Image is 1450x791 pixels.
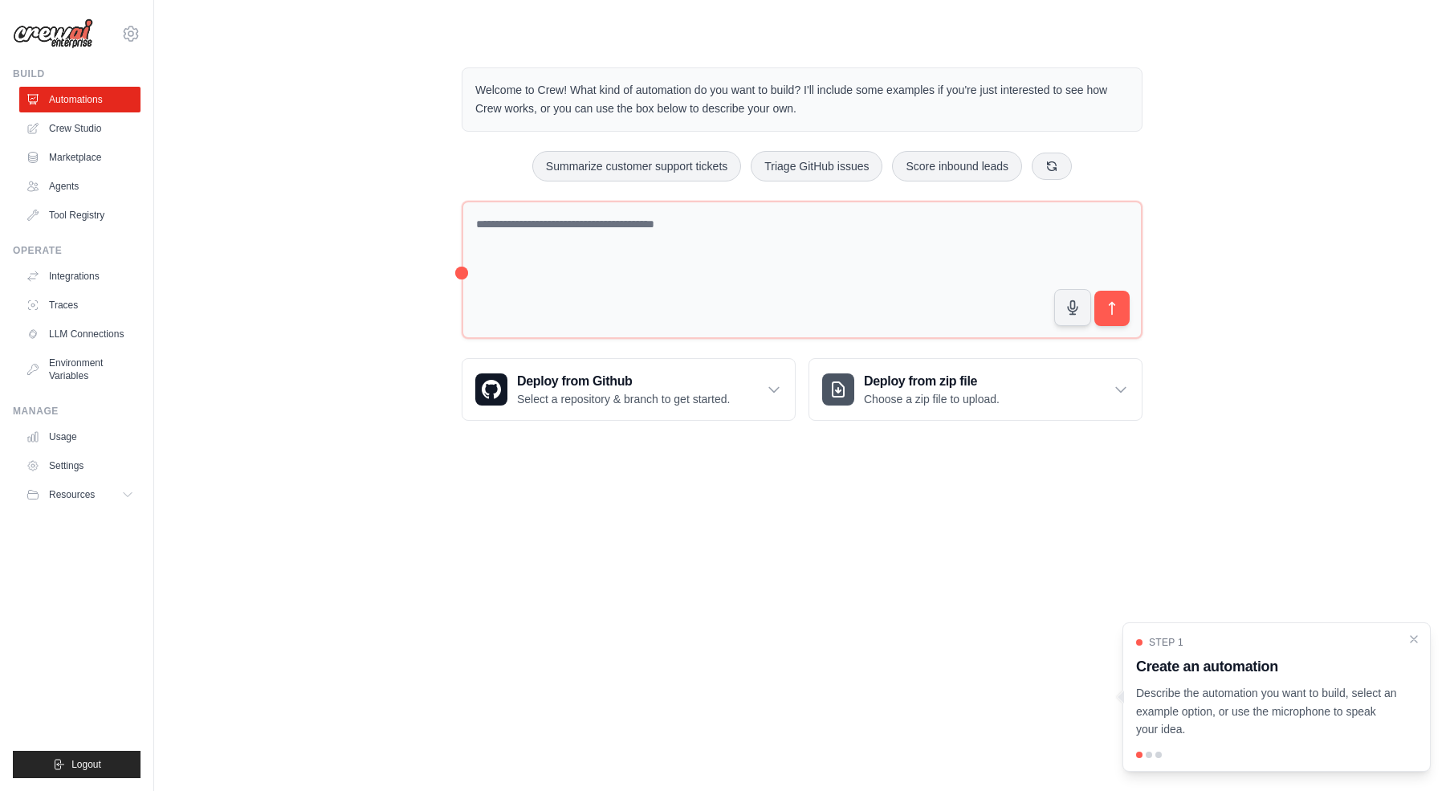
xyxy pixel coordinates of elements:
[13,244,141,257] div: Operate
[532,151,741,181] button: Summarize customer support tickets
[864,391,1000,407] p: Choose a zip file to upload.
[517,391,730,407] p: Select a repository & branch to get started.
[864,372,1000,391] h3: Deploy from zip file
[1136,684,1398,739] p: Describe the automation you want to build, select an example option, or use the microphone to spe...
[13,67,141,80] div: Build
[13,18,93,49] img: Logo
[13,751,141,778] button: Logout
[19,292,141,318] a: Traces
[19,424,141,450] a: Usage
[19,202,141,228] a: Tool Registry
[892,151,1022,181] button: Score inbound leads
[19,263,141,289] a: Integrations
[1136,655,1398,678] h3: Create an automation
[19,453,141,479] a: Settings
[49,488,95,501] span: Resources
[517,372,730,391] h3: Deploy from Github
[475,81,1129,118] p: Welcome to Crew! What kind of automation do you want to build? I'll include some examples if you'...
[13,405,141,418] div: Manage
[1370,714,1450,791] iframe: Chat Widget
[19,87,141,112] a: Automations
[19,173,141,199] a: Agents
[71,758,101,771] span: Logout
[19,116,141,141] a: Crew Studio
[19,145,141,170] a: Marketplace
[1407,633,1420,646] button: Close walkthrough
[19,350,141,389] a: Environment Variables
[1370,714,1450,791] div: 채팅 위젯
[1149,636,1183,649] span: Step 1
[19,321,141,347] a: LLM Connections
[751,151,882,181] button: Triage GitHub issues
[19,482,141,508] button: Resources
